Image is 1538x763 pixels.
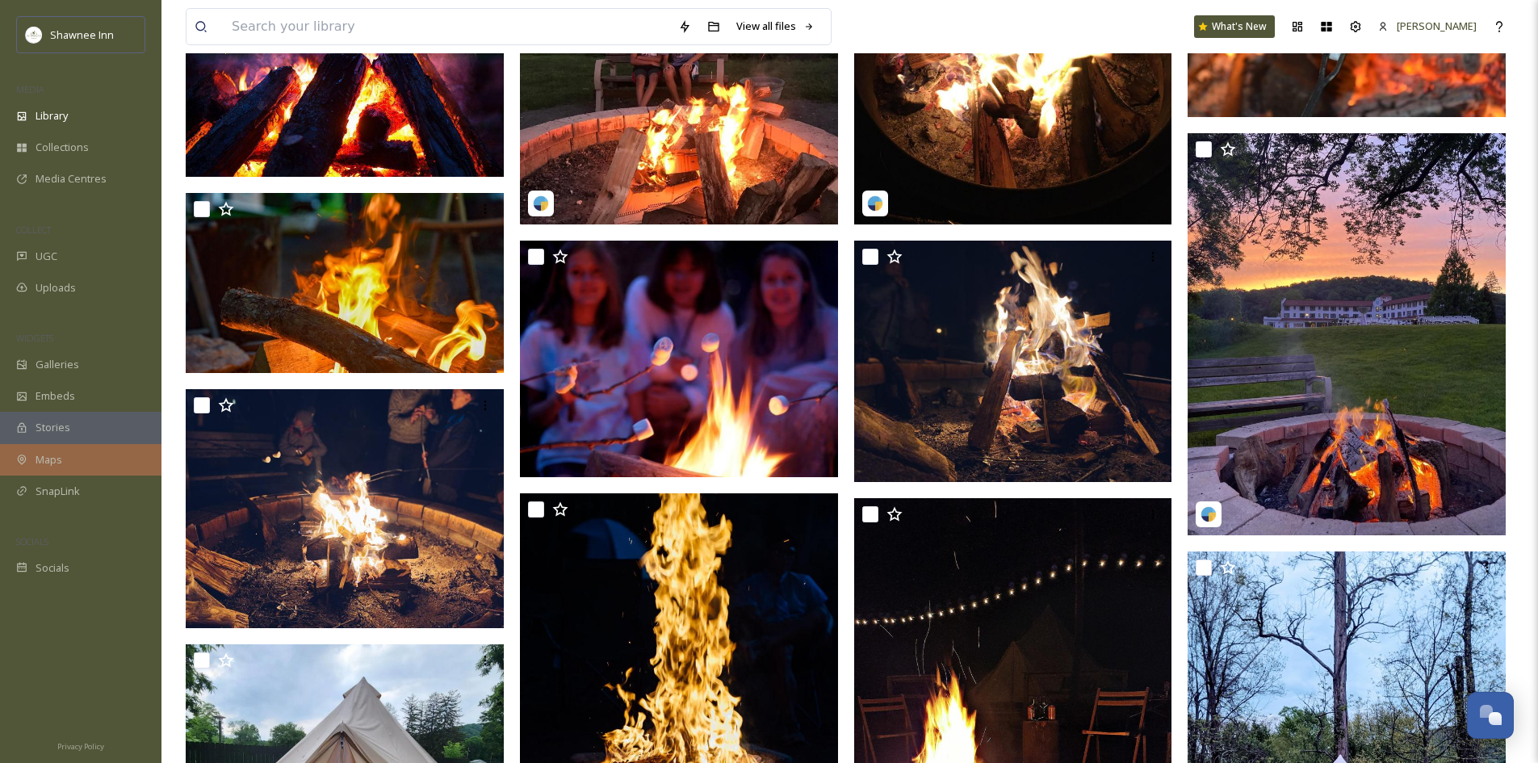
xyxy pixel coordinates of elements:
span: Maps [36,452,62,467]
a: What's New [1194,15,1275,38]
span: Uploads [36,280,76,296]
span: SOCIALS [16,535,48,547]
span: Socials [36,560,69,576]
span: Embeds [36,388,75,404]
span: COLLECT [16,224,51,236]
span: Galleries [36,357,79,372]
span: Privacy Policy [57,741,104,752]
a: Privacy Policy [57,736,104,755]
input: Search your library [224,9,670,44]
img: 51dc128d-a125-ec76-c77d-b81642cef75d.jpg [854,241,1176,482]
a: View all files [728,10,823,42]
button: Open Chat [1467,692,1514,739]
img: mizmiyuki_17945140448049630.jpg [1188,133,1509,535]
span: UGC [36,249,57,264]
span: SnapLink [36,484,80,499]
img: 59868a21-0aad-8c74-6b99-808c88a3f637.jpg [186,389,504,628]
img: shawnee-300x300.jpg [26,27,42,43]
span: Library [36,108,68,124]
img: snapsea-logo.png [1201,506,1217,522]
a: [PERSON_NAME] [1370,10,1485,42]
img: snapsea-logo.png [533,195,549,212]
span: [PERSON_NAME] [1397,19,1477,33]
span: WIDGETS [16,332,53,344]
img: c4826bfe-b475-141f-1b0c-01fe0553a2b6.jpg [186,192,507,373]
span: Media Centres [36,171,107,187]
img: snapsea-logo.png [867,195,883,212]
span: Shawnee Inn [50,27,114,42]
img: 0e684889-d977-1ad1-78e3-8e4117c281b8.jpg [520,241,841,477]
span: MEDIA [16,83,44,95]
span: Stories [36,420,70,435]
span: Collections [36,140,89,155]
